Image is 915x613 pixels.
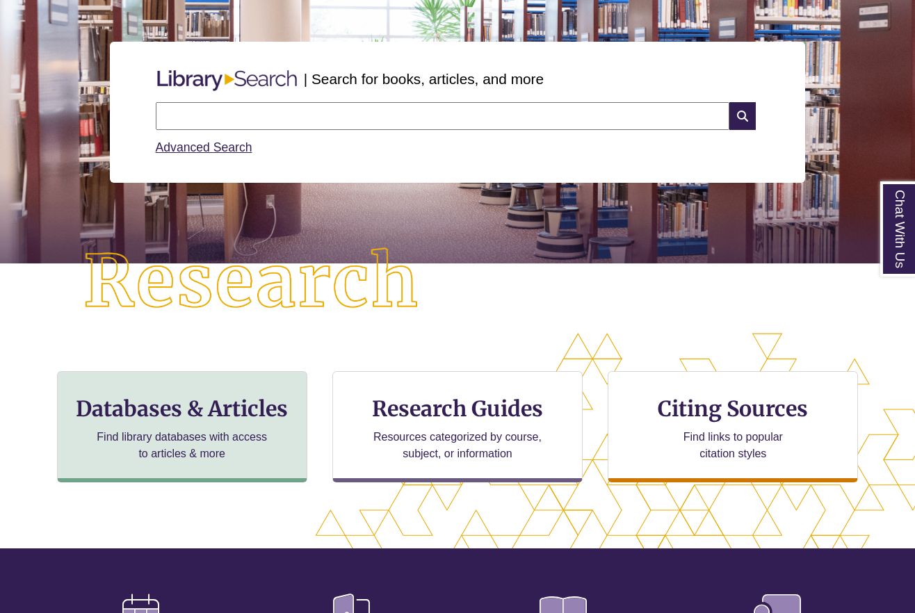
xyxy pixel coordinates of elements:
p: | Search for books, articles, and more [304,68,544,90]
h3: Databases & Articles [69,395,295,422]
a: Databases & Articles Find library databases with access to articles & more [57,371,307,482]
h3: Research Guides [344,395,571,422]
a: Advanced Search [156,140,252,154]
a: Research Guides Resources categorized by course, subject, or information [332,371,583,482]
p: Find library databases with access to articles & more [91,429,273,462]
img: Libary Search [150,65,304,97]
h3: Citing Sources [649,395,818,422]
i: Search [729,102,756,130]
a: Citing Sources Find links to popular citation styles [608,371,858,482]
p: Find links to popular citation styles [665,429,801,462]
img: Research [46,211,458,354]
p: Resources categorized by course, subject, or information [367,429,549,462]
